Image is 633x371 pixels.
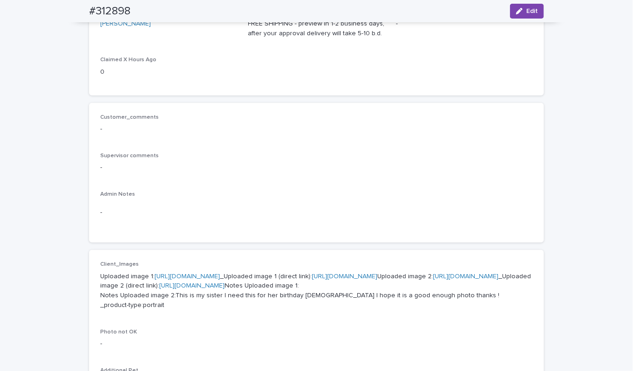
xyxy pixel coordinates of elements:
a: [URL][DOMAIN_NAME] [433,273,498,280]
a: [URL][DOMAIN_NAME] [159,282,225,289]
p: - [396,19,533,29]
p: Uploaded image 1: _Uploaded image 1 (direct link): Uploaded image 2: _Uploaded image 2 (direct li... [100,272,533,310]
a: [URL][DOMAIN_NAME] [155,273,220,280]
span: Claimed X Hours Ago [100,57,156,63]
span: Client_Images [100,262,139,267]
p: FREE SHIPPING - preview in 1-2 business days, after your approval delivery will take 5-10 b.d. [248,19,385,38]
span: Edit [526,8,538,14]
span: Supervisor comments [100,153,159,159]
button: Edit [510,4,544,19]
p: - [100,208,533,217]
p: - [100,124,533,134]
p: - [100,339,533,349]
p: - [100,163,533,173]
h2: #312898 [89,5,130,18]
span: Admin Notes [100,192,135,197]
a: [PERSON_NAME] [100,19,151,29]
span: Customer_comments [100,115,159,120]
p: 0 [100,67,237,77]
span: Photo not OK [100,329,137,335]
a: [URL][DOMAIN_NAME] [312,273,377,280]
